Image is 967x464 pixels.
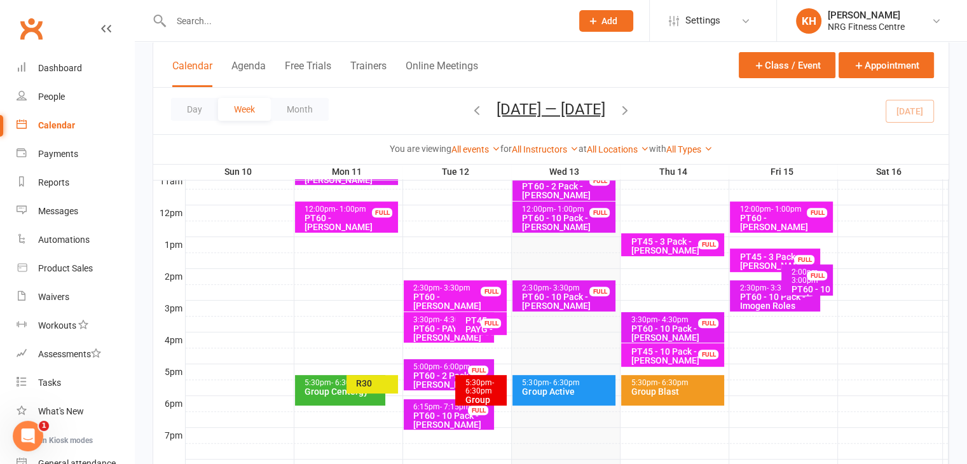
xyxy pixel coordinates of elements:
[38,378,61,388] div: Tasks
[17,111,134,140] a: Calendar
[17,197,134,226] a: Messages
[464,395,504,413] div: Group Power
[828,21,905,32] div: NRG Fitness Centre
[153,205,185,221] th: 12pm
[739,252,818,270] div: PT45 - 3 Pack - [PERSON_NAME]
[406,60,478,87] button: Online Meetings
[465,378,493,395] span: - 6:30pm
[468,365,488,375] div: FULL
[497,100,605,118] button: [DATE] — [DATE]
[657,378,688,387] span: - 6:30pm
[766,283,797,292] span: - 3:30pm
[649,144,666,154] strong: with
[440,402,470,411] span: - 7:15pm
[440,362,470,371] span: - 6:00pm
[372,208,392,217] div: FULL
[153,364,185,379] th: 5pm
[521,205,613,214] div: 12:00pm
[630,379,722,387] div: 5:30pm
[13,421,43,451] iframe: Intercom live chat
[17,283,134,311] a: Waivers
[17,369,134,397] a: Tasks
[500,144,512,154] strong: for
[589,208,610,217] div: FULL
[630,316,722,324] div: 3:30pm
[739,205,830,214] div: 12:00pm
[739,214,830,231] div: PT60 - [PERSON_NAME]
[587,144,649,154] a: All Locations
[153,427,185,443] th: 7pm
[172,60,212,87] button: Calendar
[17,168,134,197] a: Reports
[304,379,383,387] div: 5:30pm
[38,206,78,216] div: Messages
[413,324,491,342] div: PT60 - PAYG - [PERSON_NAME]
[481,318,501,328] div: FULL
[218,98,271,121] button: Week
[440,283,470,292] span: - 3:30pm
[739,292,818,310] div: PT60 - 10 Pack - Imogen Roles
[38,235,90,245] div: Automations
[589,176,610,186] div: FULL
[630,324,722,342] div: PT60 - 10 Pack - [PERSON_NAME]
[807,271,827,280] div: FULL
[17,254,134,283] a: Product Sales
[589,287,610,296] div: FULL
[837,164,943,180] th: Sat 16
[698,240,718,249] div: FULL
[271,98,329,121] button: Month
[579,10,633,32] button: Add
[630,237,722,255] div: PT45 - 3 Pack - [PERSON_NAME]
[38,263,93,273] div: Product Sales
[828,10,905,21] div: [PERSON_NAME]
[630,387,722,396] div: Group Blast
[512,144,579,154] a: All Instructors
[521,284,613,292] div: 2:30pm
[413,292,504,310] div: PT60 - [PERSON_NAME]
[304,387,383,396] div: Group Centergy
[796,8,821,34] div: KH
[153,300,185,316] th: 3pm
[185,164,294,180] th: Sun 10
[15,13,47,44] a: Clubworx
[698,318,718,328] div: FULL
[402,164,511,180] th: Tue 12
[17,54,134,83] a: Dashboard
[839,52,934,78] button: Appointment
[451,144,500,154] a: All events
[231,60,266,87] button: Agenda
[521,292,613,310] div: PT60 - 10 Pack - [PERSON_NAME]
[549,378,579,387] span: - 6:30pm
[17,226,134,254] a: Automations
[791,268,820,285] span: - 3:00pm
[38,149,78,159] div: Payments
[771,205,801,214] span: - 1:00pm
[38,292,69,302] div: Waivers
[790,285,830,311] div: PT60 - 10 Pack - [PERSON_NAME]
[511,164,620,180] th: Wed 13
[17,140,134,168] a: Payments
[601,16,617,26] span: Add
[153,268,185,284] th: 2pm
[739,284,818,292] div: 2:30pm
[579,144,587,154] strong: at
[167,12,563,30] input: Search...
[739,52,835,78] button: Class / Event
[521,182,613,200] div: PT60 - 2 Pack - [PERSON_NAME]
[331,378,362,387] span: - 6:30pm
[38,92,65,102] div: People
[413,403,491,411] div: 6:15pm
[153,173,185,189] th: 11am
[17,83,134,111] a: People
[17,311,134,340] a: Workouts
[549,283,579,292] span: - 3:30pm
[464,316,504,343] div: PT45 - PAYG - [PERSON_NAME]
[355,379,395,388] div: R30
[153,332,185,348] th: 4pm
[285,60,331,87] button: Free Trials
[38,63,82,73] div: Dashboard
[38,120,75,130] div: Calendar
[464,379,504,395] div: 5:30pm
[620,164,729,180] th: Thu 14
[698,350,718,359] div: FULL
